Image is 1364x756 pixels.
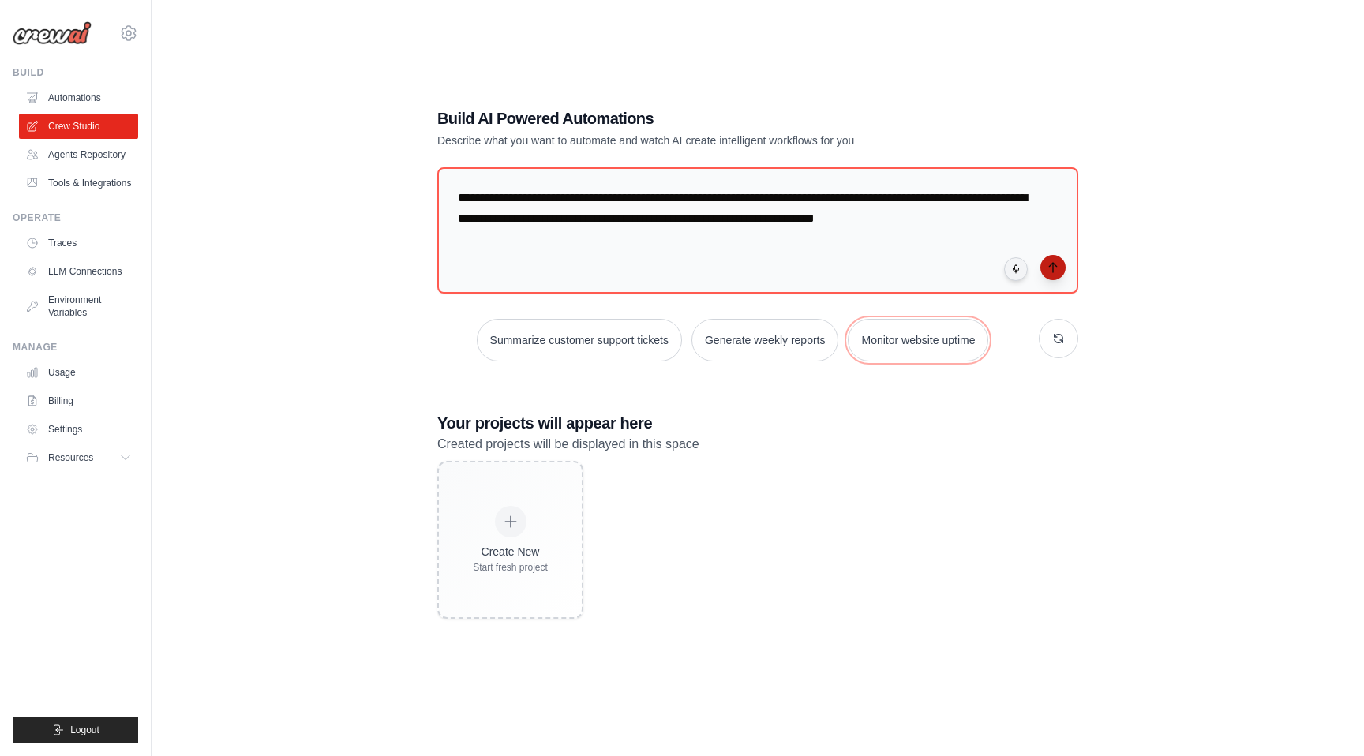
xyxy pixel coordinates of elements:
div: Start fresh project [473,561,548,574]
a: Automations [19,85,138,110]
a: Environment Variables [19,287,138,325]
a: Usage [19,360,138,385]
a: Billing [19,388,138,414]
button: Generate weekly reports [691,319,839,361]
a: Crew Studio [19,114,138,139]
button: Click to speak your automation idea [1004,257,1028,281]
div: Build [13,66,138,79]
button: Summarize customer support tickets [477,319,682,361]
span: Logout [70,724,99,736]
h1: Build AI Powered Automations [437,107,968,129]
button: Get new suggestions [1039,319,1078,358]
p: Describe what you want to automate and watch AI create intelligent workflows for you [437,133,968,148]
img: Logo [13,21,92,45]
a: Tools & Integrations [19,170,138,196]
a: Settings [19,417,138,442]
button: Resources [19,445,138,470]
div: Operate [13,211,138,224]
p: Created projects will be displayed in this space [437,434,1078,455]
div: Manage [13,341,138,354]
span: Resources [48,451,93,464]
button: Logout [13,717,138,743]
a: Traces [19,230,138,256]
div: Create New [473,544,548,560]
a: LLM Connections [19,259,138,284]
h3: Your projects will appear here [437,412,1078,434]
a: Agents Repository [19,142,138,167]
button: Monitor website uptime [848,319,988,361]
